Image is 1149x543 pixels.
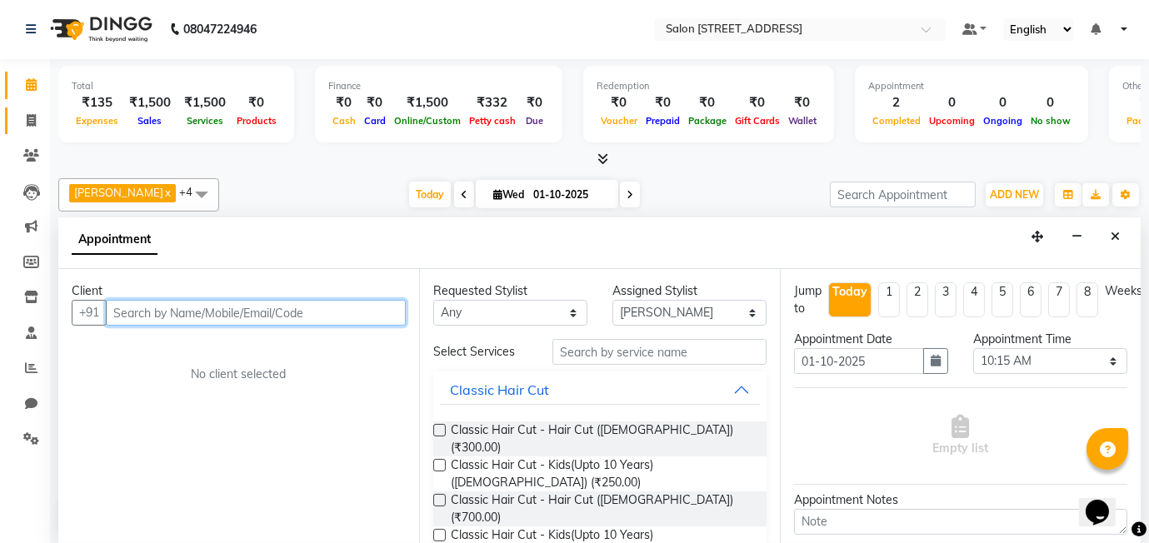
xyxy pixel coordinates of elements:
[72,282,406,300] div: Client
[328,79,549,93] div: Finance
[134,115,167,127] span: Sales
[1027,115,1075,127] span: No show
[794,491,1127,509] div: Appointment Notes
[731,115,784,127] span: Gift Cards
[642,93,684,112] div: ₹0
[794,282,822,317] div: Jump to
[1105,282,1142,300] div: Weeks
[450,380,549,400] div: Classic Hair Cut
[642,115,684,127] span: Prepaid
[390,115,465,127] span: Online/Custom
[830,182,976,207] input: Search Appointment
[992,282,1013,317] li: 5
[72,300,107,326] button: +91
[597,93,642,112] div: ₹0
[360,115,390,127] span: Card
[990,188,1039,201] span: ADD NEW
[784,93,821,112] div: ₹0
[963,282,985,317] li: 4
[979,115,1027,127] span: Ongoing
[907,282,928,317] li: 2
[731,93,784,112] div: ₹0
[409,182,451,207] span: Today
[1079,476,1132,526] iframe: chat widget
[433,282,587,300] div: Requested Stylist
[179,185,205,198] span: +4
[1020,282,1042,317] li: 6
[360,93,390,112] div: ₹0
[1048,282,1070,317] li: 7
[72,225,157,255] span: Appointment
[122,93,177,112] div: ₹1,500
[451,491,753,526] span: Classic Hair Cut - Hair Cut ([DEMOGRAPHIC_DATA]) (₹700.00)
[684,115,731,127] span: Package
[1027,93,1075,112] div: 0
[106,300,406,326] input: Search by Name/Mobile/Email/Code
[42,6,157,52] img: logo
[979,93,1027,112] div: 0
[177,93,232,112] div: ₹1,500
[451,421,753,456] span: Classic Hair Cut - Hair Cut ([DEMOGRAPHIC_DATA]) (₹300.00)
[868,79,1075,93] div: Appointment
[520,93,549,112] div: ₹0
[784,115,821,127] span: Wallet
[328,115,360,127] span: Cash
[552,339,767,365] input: Search by service name
[328,93,360,112] div: ₹0
[597,79,821,93] div: Redemption
[986,183,1043,207] button: ADD NEW
[489,188,528,201] span: Wed
[794,348,924,374] input: yyyy-mm-dd
[421,343,540,361] div: Select Services
[74,186,163,199] span: [PERSON_NAME]
[1103,224,1127,250] button: Close
[684,93,731,112] div: ₹0
[72,93,122,112] div: ₹135
[72,79,281,93] div: Total
[868,93,925,112] div: 2
[182,115,227,127] span: Services
[973,331,1127,348] div: Appointment Time
[522,115,547,127] span: Due
[935,282,957,317] li: 3
[390,93,465,112] div: ₹1,500
[925,115,979,127] span: Upcoming
[183,6,257,52] b: 08047224946
[528,182,612,207] input: 2025-10-01
[465,93,520,112] div: ₹332
[465,115,520,127] span: Petty cash
[832,283,867,301] div: Today
[72,115,122,127] span: Expenses
[868,115,925,127] span: Completed
[451,456,753,491] span: Classic Hair Cut - Kids(Upto 10 Years) ([DEMOGRAPHIC_DATA]) (₹250.00)
[232,115,281,127] span: Products
[597,115,642,127] span: Voucher
[1077,282,1098,317] li: 8
[440,375,760,405] button: Classic Hair Cut
[878,282,900,317] li: 1
[163,186,171,199] a: x
[112,366,366,383] div: No client selected
[925,93,979,112] div: 0
[794,331,948,348] div: Appointment Date
[612,282,767,300] div: Assigned Stylist
[232,93,281,112] div: ₹0
[933,415,989,457] span: Empty list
